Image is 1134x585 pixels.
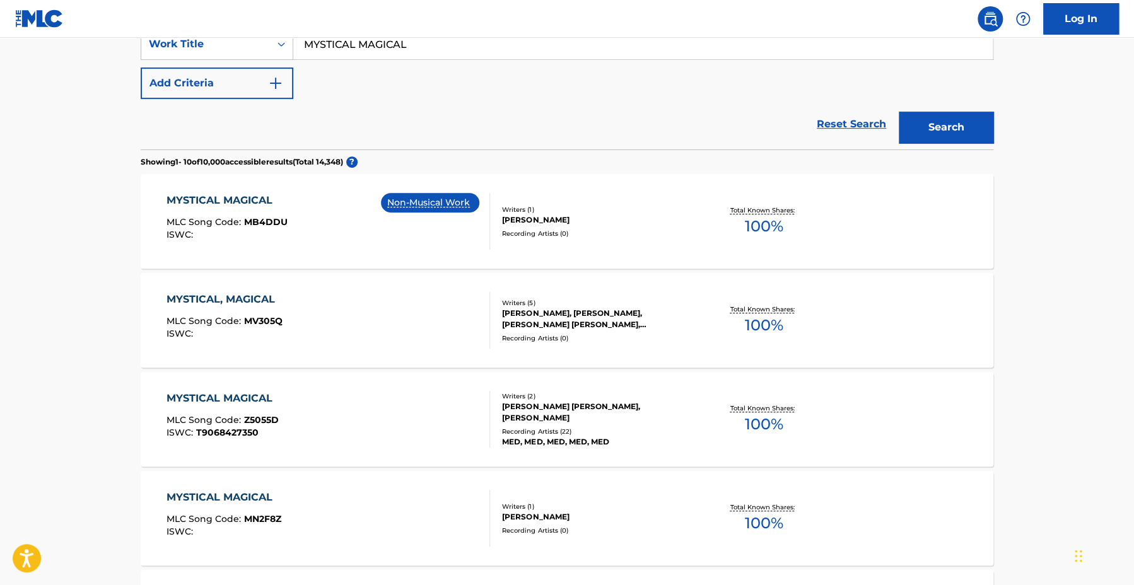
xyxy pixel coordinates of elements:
[141,273,993,368] a: MYSTICAL, MAGICALMLC Song Code:MV305QISWC:Writers (5)[PERSON_NAME], [PERSON_NAME], [PERSON_NAME] ...
[502,214,693,226] div: [PERSON_NAME]
[730,304,797,314] p: Total Known Shares:
[141,471,993,565] a: MYSTICAL MAGICALMLC Song Code:MN2F8ZISWC:Writers (1)[PERSON_NAME]Recording Artists (0)Total Known...
[1071,524,1134,585] iframe: Chat Widget
[502,436,693,448] div: MED, MED, MED, MED, MED
[899,112,993,143] button: Search
[730,206,797,215] p: Total Known Shares:
[244,414,279,426] span: Z5055D
[141,156,343,168] p: Showing 1 - 10 of 10,000 accessible results (Total 14,348 )
[502,401,693,424] div: [PERSON_NAME] [PERSON_NAME], [PERSON_NAME]
[744,314,783,337] span: 100 %
[502,427,693,436] div: Recording Artists ( 22 )
[1010,6,1036,32] div: Help
[268,76,283,91] img: 9d2ae6d4665cec9f34b9.svg
[1043,3,1119,35] a: Log In
[141,174,993,269] a: MYSTICAL MAGICALMLC Song Code:MB4DDUISWC:Non-Musical WorkWriters (1)[PERSON_NAME]Recording Artist...
[978,6,1003,32] a: Public Search
[744,413,783,436] span: 100 %
[346,156,358,168] span: ?
[167,526,196,537] span: ISWC :
[502,502,693,511] div: Writers ( 1 )
[196,427,259,438] span: T9068427350
[167,315,244,327] span: MLC Song Code :
[167,328,196,339] span: ISWC :
[141,372,993,466] a: MYSTICAL MAGICALMLC Song Code:Z5055DISWC:T9068427350Writers (2)[PERSON_NAME] [PERSON_NAME], [PERS...
[1015,11,1031,26] img: help
[167,414,244,426] span: MLC Song Code :
[167,391,279,406] div: MYSTICAL MAGICAL
[167,490,281,505] div: MYSTICAL MAGICAL
[730,502,797,512] p: Total Known Shares:
[983,11,998,26] img: search
[167,216,244,228] span: MLC Song Code :
[141,67,293,99] button: Add Criteria
[502,511,693,523] div: [PERSON_NAME]
[167,193,288,208] div: MYSTICAL MAGICAL
[1075,537,1082,575] div: Drag
[244,513,281,524] span: MN2F8Z
[167,513,244,524] span: MLC Song Code :
[502,205,693,214] div: Writers ( 1 )
[502,526,693,535] div: Recording Artists ( 0 )
[387,196,473,209] p: Non-Musical Work
[15,9,64,28] img: MLC Logo
[730,403,797,413] p: Total Known Shares:
[167,229,196,240] span: ISWC :
[167,292,283,307] div: MYSTICAL, MAGICAL
[810,110,892,138] a: Reset Search
[744,215,783,238] span: 100 %
[744,512,783,535] span: 100 %
[502,308,693,330] div: [PERSON_NAME], [PERSON_NAME], [PERSON_NAME] [PERSON_NAME], [PERSON_NAME], [PERSON_NAME]
[502,391,693,401] div: Writers ( 2 )
[244,315,283,327] span: MV305Q
[502,229,693,238] div: Recording Artists ( 0 )
[167,427,196,438] span: ISWC :
[141,28,993,149] form: Search Form
[502,298,693,308] div: Writers ( 5 )
[149,37,262,52] div: Work Title
[502,333,693,343] div: Recording Artists ( 0 )
[244,216,288,228] span: MB4DDU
